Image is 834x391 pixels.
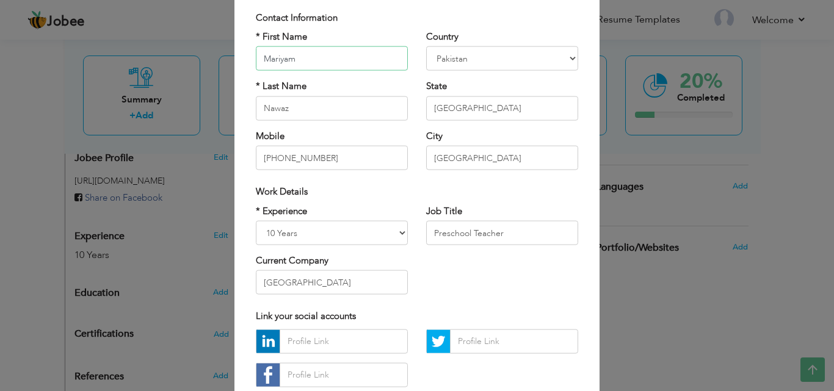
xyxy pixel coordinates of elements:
label: * Experience [256,204,307,217]
input: Profile Link [280,329,408,353]
label: * Last Name [256,80,306,93]
input: Profile Link [450,329,578,353]
label: Country [426,30,459,43]
span: Link your social accounts [256,310,356,322]
span: Work Details [256,185,308,198]
img: Twitter [427,329,450,353]
label: Mobile [256,129,285,142]
input: Profile Link [280,362,408,387]
span: Contact Information [256,11,338,23]
label: * First Name [256,30,307,43]
img: facebook [256,363,280,386]
label: Current Company [256,254,328,267]
label: City [426,129,443,142]
label: State [426,80,447,93]
img: linkedin [256,329,280,353]
label: Job Title [426,204,462,217]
